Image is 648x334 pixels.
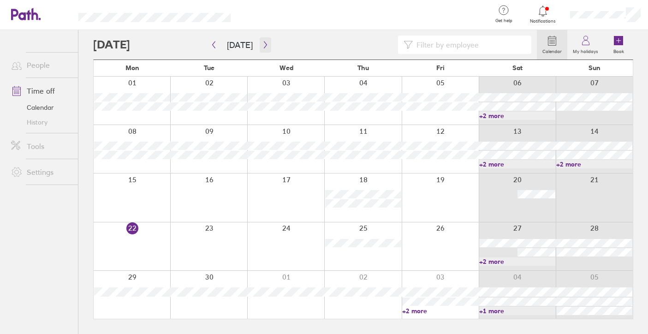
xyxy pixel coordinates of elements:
[279,64,293,72] span: Wed
[479,112,555,120] a: +2 more
[436,64,445,72] span: Fri
[4,100,78,115] a: Calendar
[204,64,214,72] span: Tue
[4,137,78,155] a: Tools
[604,30,633,60] a: Book
[608,46,630,54] label: Book
[357,64,369,72] span: Thu
[567,46,604,54] label: My holidays
[4,163,78,181] a: Settings
[567,30,604,60] a: My holidays
[556,160,632,168] a: +2 more
[125,64,139,72] span: Mon
[220,37,260,53] button: [DATE]
[528,18,558,24] span: Notifications
[4,56,78,74] a: People
[4,82,78,100] a: Time off
[479,307,555,315] a: +1 more
[402,307,478,315] a: +2 more
[489,18,519,24] span: Get help
[537,46,567,54] label: Calendar
[479,257,555,266] a: +2 more
[589,64,600,72] span: Sun
[528,5,558,24] a: Notifications
[537,30,567,60] a: Calendar
[512,64,523,72] span: Sat
[413,36,526,54] input: Filter by employee
[4,115,78,130] a: History
[479,160,555,168] a: +2 more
